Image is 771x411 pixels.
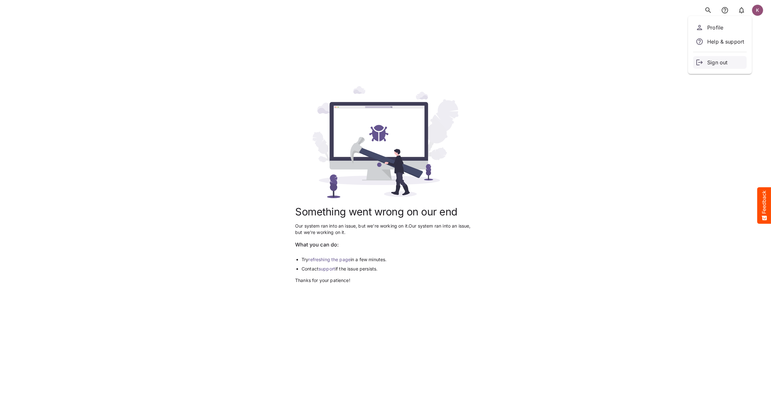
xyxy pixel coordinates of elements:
[693,35,747,48] a: Help & support
[707,24,744,31] p: Profile
[707,59,744,66] p: Sign out
[693,21,747,34] a: Profile
[757,187,771,224] button: Feedback
[707,38,744,45] p: Help & support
